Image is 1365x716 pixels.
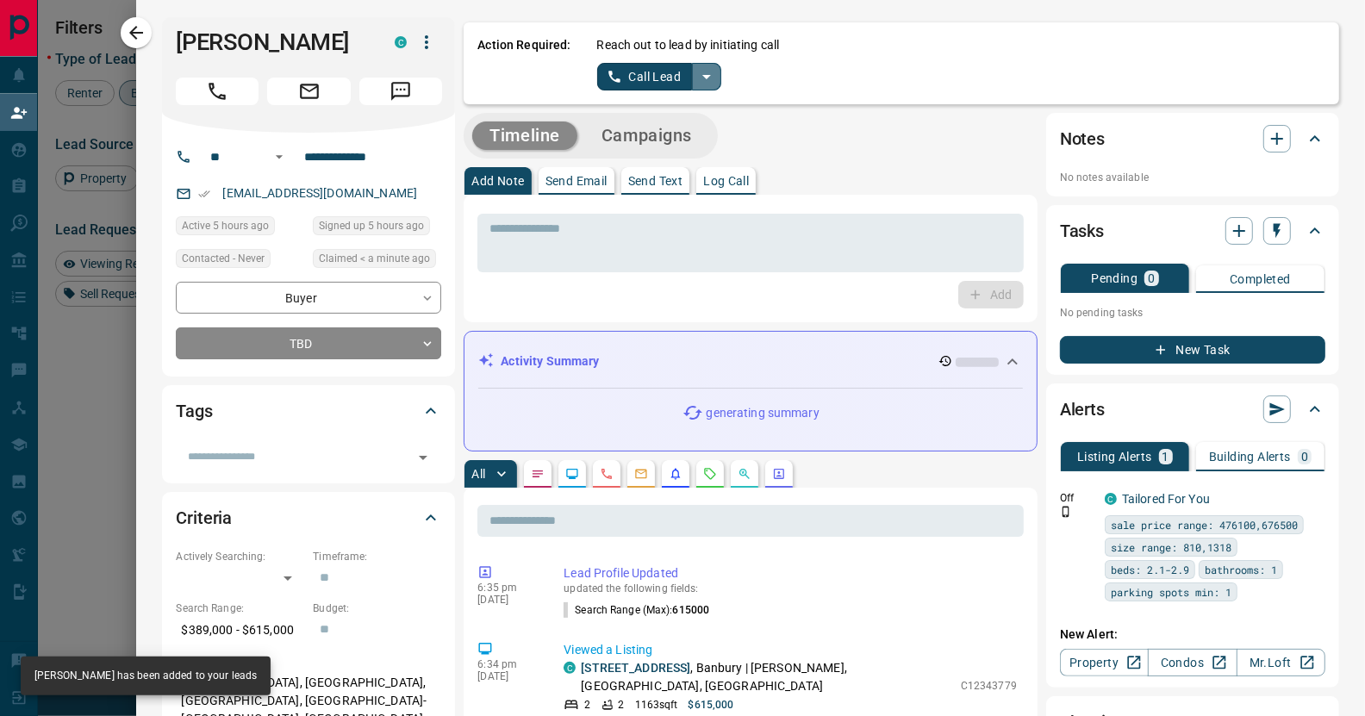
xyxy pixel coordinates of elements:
button: Timeline [472,121,577,150]
span: bathrooms: 1 [1205,561,1277,578]
p: All [471,468,485,480]
p: , Banbury | [PERSON_NAME], [GEOGRAPHIC_DATA], [GEOGRAPHIC_DATA] [581,659,952,695]
span: beds: 2.1-2.9 [1111,561,1189,578]
svg: Lead Browsing Activity [565,467,579,481]
span: Call [176,78,259,105]
p: [DATE] [477,670,538,682]
svg: Email Verified [198,188,210,200]
span: Claimed < a minute ago [319,250,430,267]
a: Tailored For You [1122,492,1210,506]
div: Sun Aug 17 2025 [313,249,441,273]
span: size range: 810,1318 [1111,539,1231,556]
p: 1163 sqft [635,697,678,713]
span: parking spots min: 1 [1111,583,1231,601]
div: condos.ca [395,36,407,48]
button: Open [269,146,290,167]
svg: Agent Actions [772,467,786,481]
a: Property [1060,649,1149,676]
p: Viewed a Listing [564,641,1017,659]
p: 0 [1148,272,1155,284]
div: Tasks [1060,210,1325,252]
div: Sat Aug 16 2025 [313,216,441,240]
p: 2 [584,697,590,713]
p: Building Alerts [1209,451,1291,463]
p: Off [1060,490,1094,506]
p: [DATE] [477,594,538,606]
svg: Notes [531,467,545,481]
p: Action Required: [477,36,570,90]
p: Send Email [545,175,608,187]
p: Completed [1230,273,1291,285]
p: Reach out to lead by initiating call [597,36,780,54]
p: Pending [1091,272,1137,284]
h2: Tags [176,397,212,425]
p: 6:34 pm [477,658,538,670]
p: Log Call [703,175,749,187]
h2: Criteria [176,504,232,532]
svg: Listing Alerts [669,467,682,481]
svg: Opportunities [738,467,751,481]
p: Budget: [313,601,441,616]
p: 0 [1301,451,1308,463]
svg: Push Notification Only [1060,506,1072,518]
p: Search Range: [176,601,304,616]
p: Add Note [471,175,524,187]
p: Search Range (Max) : [564,602,709,618]
p: updated the following fields: [564,582,1017,595]
button: Open [411,445,435,470]
div: condos.ca [1105,493,1117,505]
h2: Tasks [1060,217,1104,245]
p: 2 [619,697,625,713]
button: Campaigns [584,121,709,150]
a: [EMAIL_ADDRESS][DOMAIN_NAME] [222,186,417,200]
p: 1 [1162,451,1169,463]
p: $615,000 [689,697,734,713]
button: Call Lead [597,63,693,90]
div: Alerts [1060,389,1325,430]
p: Areas Searched: [176,653,441,669]
h2: Alerts [1060,395,1105,423]
p: Lead Profile Updated [564,564,1017,582]
div: Sat Aug 16 2025 [176,216,304,240]
a: Mr.Loft [1237,649,1325,676]
p: New Alert: [1060,626,1325,644]
p: No pending tasks [1060,300,1325,326]
h2: Notes [1060,125,1105,153]
span: Message [359,78,442,105]
span: sale price range: 476100,676500 [1111,516,1298,533]
span: Active 5 hours ago [182,217,269,234]
div: TBD [176,327,441,359]
div: Notes [1060,118,1325,159]
p: $389,000 - $615,000 [176,616,304,644]
p: 6:35 pm [477,582,538,594]
button: New Task [1060,336,1325,364]
p: C12343779 [961,678,1017,694]
svg: Requests [703,467,717,481]
div: Criteria [176,497,441,539]
p: generating summary [707,404,820,422]
p: Actively Searching: [176,549,304,564]
span: Email [267,78,350,105]
svg: Calls [600,467,614,481]
span: Contacted - Never [182,250,265,267]
p: Listing Alerts [1077,451,1152,463]
div: Tags [176,390,441,432]
div: [PERSON_NAME] has been added to your leads [34,662,257,690]
div: Buyer [176,282,441,314]
span: 615000 [673,604,710,616]
div: condos.ca [564,662,576,674]
a: Condos [1148,649,1237,676]
h1: [PERSON_NAME] [176,28,369,56]
svg: Emails [634,467,648,481]
p: Send Text [628,175,683,187]
p: Timeframe: [313,549,441,564]
a: [STREET_ADDRESS] [581,661,690,675]
p: No notes available [1060,170,1325,185]
div: split button [597,63,722,90]
div: Activity Summary [478,346,1023,377]
span: Signed up 5 hours ago [319,217,424,234]
p: Activity Summary [501,352,599,370]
